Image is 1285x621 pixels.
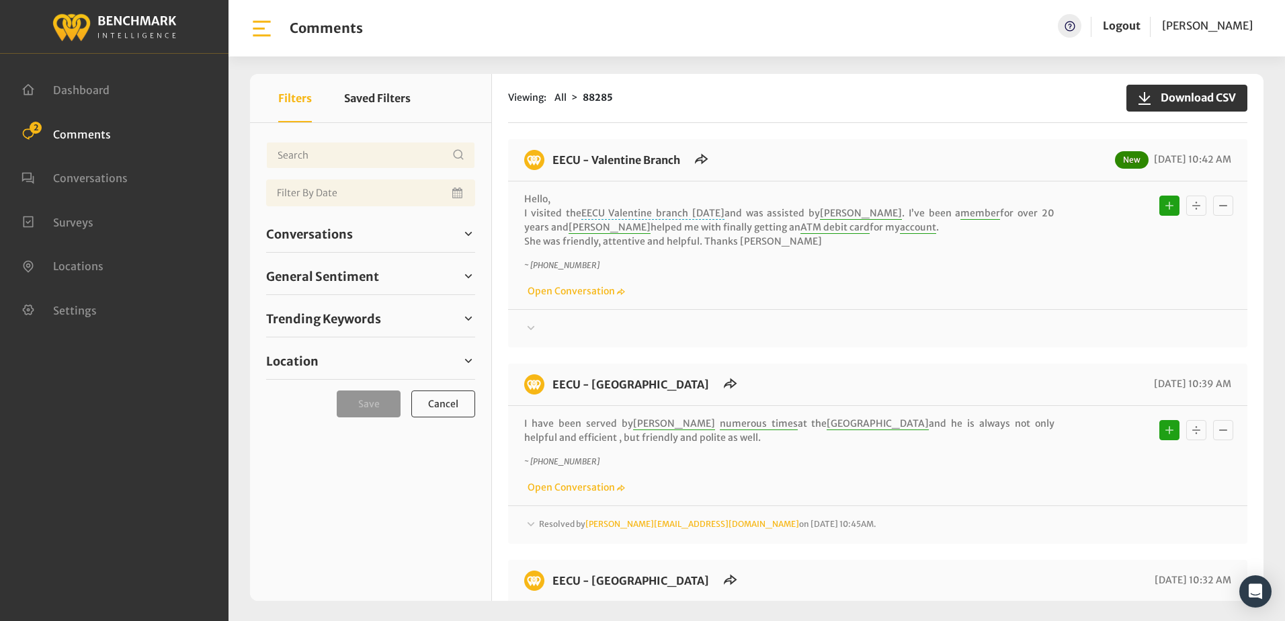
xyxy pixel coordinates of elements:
[266,267,379,286] span: General Sentiment
[633,417,715,430] span: [PERSON_NAME]
[544,571,717,591] h6: EECU - Clovis North Branch
[53,171,128,185] span: Conversations
[583,91,613,103] strong: 88285
[544,374,717,395] h6: EECU - Clovis North Branch
[552,153,680,167] a: EECU - Valentine Branch
[1239,575,1272,608] div: Open Intercom Messenger
[266,266,475,286] a: General Sentiment
[266,142,475,169] input: Username
[266,351,475,371] a: Location
[22,302,97,316] a: Settings
[1103,14,1141,38] a: Logout
[900,221,936,234] span: account
[552,378,709,391] a: EECU - [GEOGRAPHIC_DATA]
[53,127,111,140] span: Comments
[53,303,97,317] span: Settings
[539,519,876,529] span: Resolved by on [DATE] 10:45AM.
[266,352,319,370] span: Location
[1162,19,1253,32] span: [PERSON_NAME]
[524,571,544,591] img: benchmark
[1151,378,1231,390] span: [DATE] 10:39 AM
[827,417,929,430] span: [GEOGRAPHIC_DATA]
[1115,151,1149,169] span: New
[508,91,546,105] span: Viewing:
[524,374,544,395] img: benchmark
[290,20,363,36] h1: Comments
[1156,417,1237,444] div: Basic example
[22,170,128,183] a: Conversations
[524,192,1054,249] p: Hello, I visited the and was assisted by . I’ve been a for over 20 years and helped me with final...
[22,258,103,272] a: Locations
[411,390,475,417] button: Cancel
[22,214,93,228] a: Surveys
[524,417,1054,445] p: I have been served by at the and he is always not only helpful and efficient , but friendly and p...
[30,122,42,134] span: 2
[524,150,544,170] img: benchmark
[52,10,177,43] img: benchmark
[1156,192,1237,219] div: Basic example
[22,82,110,95] a: Dashboard
[250,17,274,40] img: bar
[581,207,724,220] span: EECU Valentine branch [DATE]
[552,574,709,587] a: EECU - [GEOGRAPHIC_DATA]
[554,91,567,103] span: All
[266,224,475,244] a: Conversations
[524,517,1231,533] div: Resolved by[PERSON_NAME][EMAIL_ADDRESS][DOMAIN_NAME]on [DATE] 10:45AM.
[344,74,411,122] button: Saved Filters
[524,285,625,297] a: Open Conversation
[266,310,381,328] span: Trending Keywords
[524,456,599,466] i: ~ [PHONE_NUMBER]
[720,417,798,430] span: numerous times
[820,207,902,220] span: [PERSON_NAME]
[22,126,111,140] a: Comments 2
[544,150,688,170] h6: EECU - Valentine Branch
[524,260,599,270] i: ~ [PHONE_NUMBER]
[1126,85,1247,112] button: Download CSV
[1151,153,1231,165] span: [DATE] 10:42 AM
[960,207,1000,220] span: member
[800,221,870,234] span: ATM debit card
[53,215,93,229] span: Surveys
[524,481,625,493] a: Open Conversation
[1153,89,1236,106] span: Download CSV
[278,74,312,122] button: Filters
[450,179,467,206] button: Open Calendar
[1103,19,1141,32] a: Logout
[266,308,475,329] a: Trending Keywords
[266,225,353,243] span: Conversations
[266,179,475,206] input: Date range input field
[53,83,110,97] span: Dashboard
[1151,574,1231,586] span: [DATE] 10:32 AM
[1162,14,1253,38] a: [PERSON_NAME]
[53,259,103,273] span: Locations
[569,221,651,234] span: [PERSON_NAME]
[585,519,799,529] a: [PERSON_NAME][EMAIL_ADDRESS][DOMAIN_NAME]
